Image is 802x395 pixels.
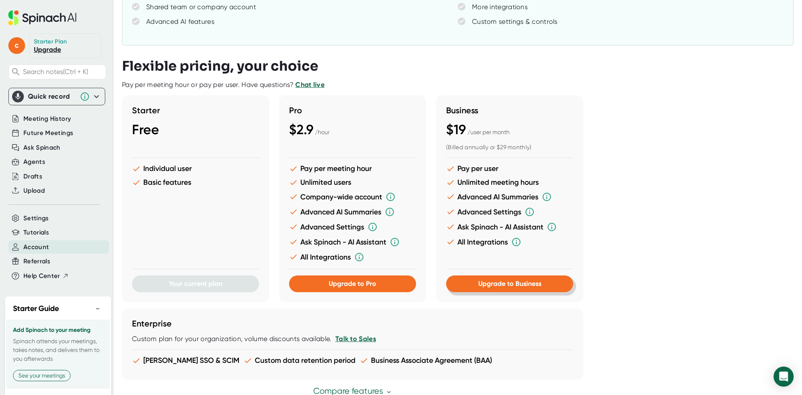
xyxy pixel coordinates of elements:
[23,68,104,76] span: Search notes (Ctrl + K)
[23,214,49,223] button: Settings
[23,143,61,153] button: Ask Spinach
[132,105,259,115] h3: Starter
[146,18,214,26] div: Advanced AI features
[446,122,466,138] span: $19
[446,237,573,247] li: All Integrations
[132,356,239,365] li: [PERSON_NAME] SSO & SCIM
[23,257,50,266] button: Referrals
[295,81,325,89] a: Chat live
[472,18,558,26] div: Custom settings & controls
[34,46,61,54] a: Upgrade
[23,228,49,237] button: Tutorials
[289,178,416,187] li: Unlimited users
[467,129,510,135] span: / user per month
[23,271,60,281] span: Help Center
[289,122,313,138] span: $2.9
[13,370,71,381] button: See your meetings
[446,192,573,202] li: Advanced AI Summaries
[92,303,103,315] button: −
[13,303,59,314] h2: Starter Guide
[289,222,416,232] li: Advanced Settings
[122,81,325,89] div: Pay per meeting hour or pay per user. Have questions?
[478,280,541,288] span: Upgrade to Business
[446,222,573,232] li: Ask Spinach - AI Assistant
[329,280,376,288] span: Upgrade to Pro
[8,37,25,54] span: c
[23,114,71,124] button: Meeting History
[132,335,573,343] div: Custom plan for your organization, volume discounts available.
[23,242,49,252] button: Account
[289,252,416,262] li: All Integrations
[244,356,355,365] li: Custom data retention period
[289,192,416,202] li: Company-wide account
[446,144,573,151] div: (Billed annually or $29 monthly)
[446,178,573,187] li: Unlimited meeting hours
[23,186,45,196] button: Upload
[335,335,376,343] a: Talk to Sales
[289,207,416,217] li: Advanced AI Summaries
[446,164,573,173] li: Pay per user
[472,3,528,11] div: More integrations
[12,88,102,105] div: Quick record
[23,172,42,181] button: Drafts
[360,356,492,365] li: Business Associate Agreement (BAA)
[774,367,794,387] div: Open Intercom Messenger
[34,38,67,46] div: Starter Plan
[289,164,416,173] li: Pay per meeting hour
[13,327,103,334] h3: Add Spinach to your meeting
[289,237,416,247] li: Ask Spinach - AI Assistant
[446,207,573,217] li: Advanced Settings
[132,178,259,187] li: Basic features
[28,92,76,101] div: Quick record
[289,105,416,115] h3: Pro
[289,275,416,292] button: Upgrade to Pro
[132,122,159,138] span: Free
[23,157,45,167] button: Agents
[23,271,69,281] button: Help Center
[13,337,103,363] p: Spinach attends your meetings, takes notes, and delivers them to you afterwards
[169,280,222,288] span: Your current plan
[146,3,256,11] div: Shared team or company account
[132,275,259,292] button: Your current plan
[23,128,73,138] button: Future Meetings
[446,275,573,292] button: Upgrade to Business
[315,129,330,135] span: / hour
[446,105,573,115] h3: Business
[132,319,573,329] h3: Enterprise
[122,58,318,74] h3: Flexible pricing, your choice
[132,164,259,173] li: Individual user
